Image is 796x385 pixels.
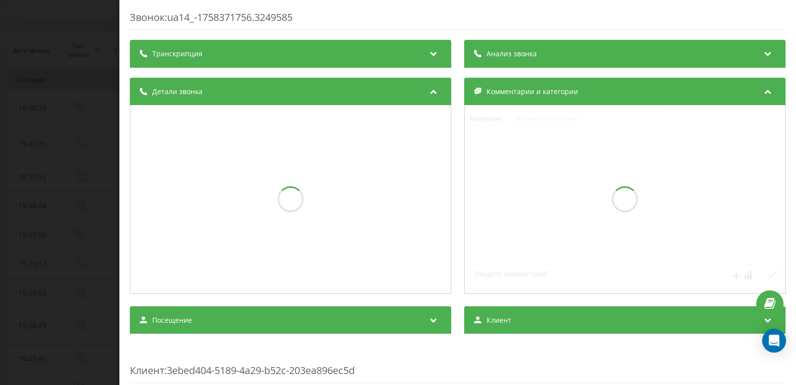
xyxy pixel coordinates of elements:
[130,10,786,30] div: Звонок : ua14_-1758371756.3249585
[152,49,202,59] span: Транскрипция
[487,49,537,59] span: Анализ звонка
[152,87,202,97] span: Детали звонка
[487,87,578,97] span: Комментарии и категории
[152,315,192,325] span: Посещение
[762,329,786,353] div: Open Intercom Messenger
[487,315,511,325] span: Клиент
[130,364,164,377] span: Клиент
[130,344,786,383] div: : 3ebed404-5189-4a29-b52c-203ea896ec5d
